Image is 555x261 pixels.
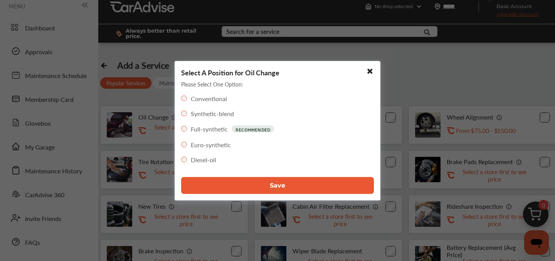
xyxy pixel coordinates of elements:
p: RECOMMENDED [232,125,274,132]
label: Diesel-oil [191,155,216,164]
p: Please Select One Option: [181,80,243,88]
button: Save [181,177,374,194]
label: Euro-synthetic [191,140,231,149]
label: Conventional [191,94,227,103]
span: Save [270,182,285,189]
label: Full-synthetic [191,125,228,133]
label: Synthetic-blend [191,109,234,118]
p: Select A Position for Oil Change [181,67,279,77]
